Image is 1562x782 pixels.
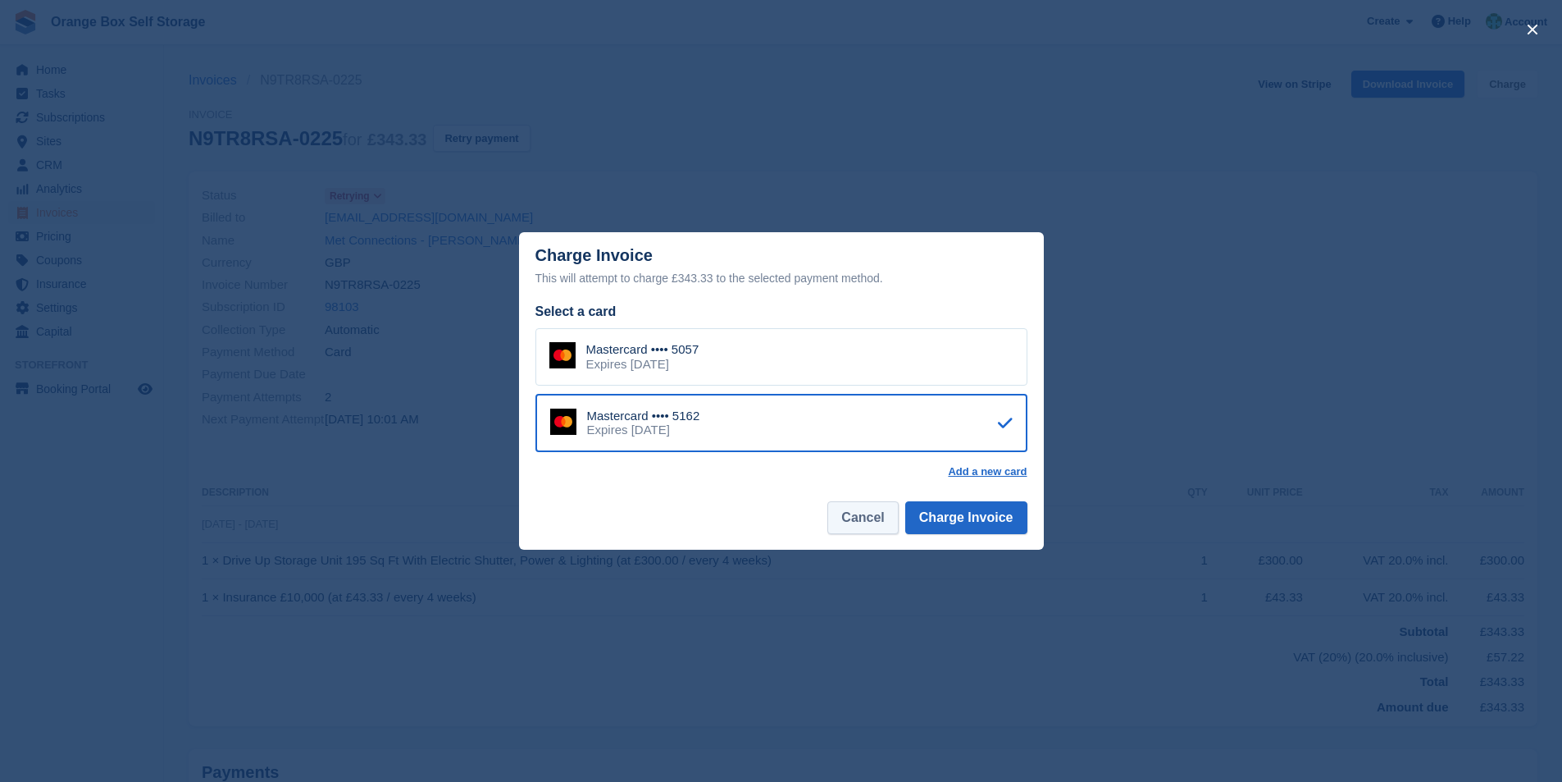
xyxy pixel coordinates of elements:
[586,342,699,357] div: Mastercard •••• 5057
[948,465,1027,478] a: Add a new card
[1519,16,1546,43] button: close
[550,409,576,435] img: Mastercard Logo
[905,501,1027,534] button: Charge Invoice
[535,268,1027,288] div: This will attempt to charge £343.33 to the selected payment method.
[587,423,700,437] div: Expires [DATE]
[827,501,898,534] button: Cancel
[535,302,1027,322] div: Select a card
[587,409,700,423] div: Mastercard •••• 5162
[586,357,699,372] div: Expires [DATE]
[535,246,1027,288] div: Charge Invoice
[549,342,576,368] img: Mastercard Logo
